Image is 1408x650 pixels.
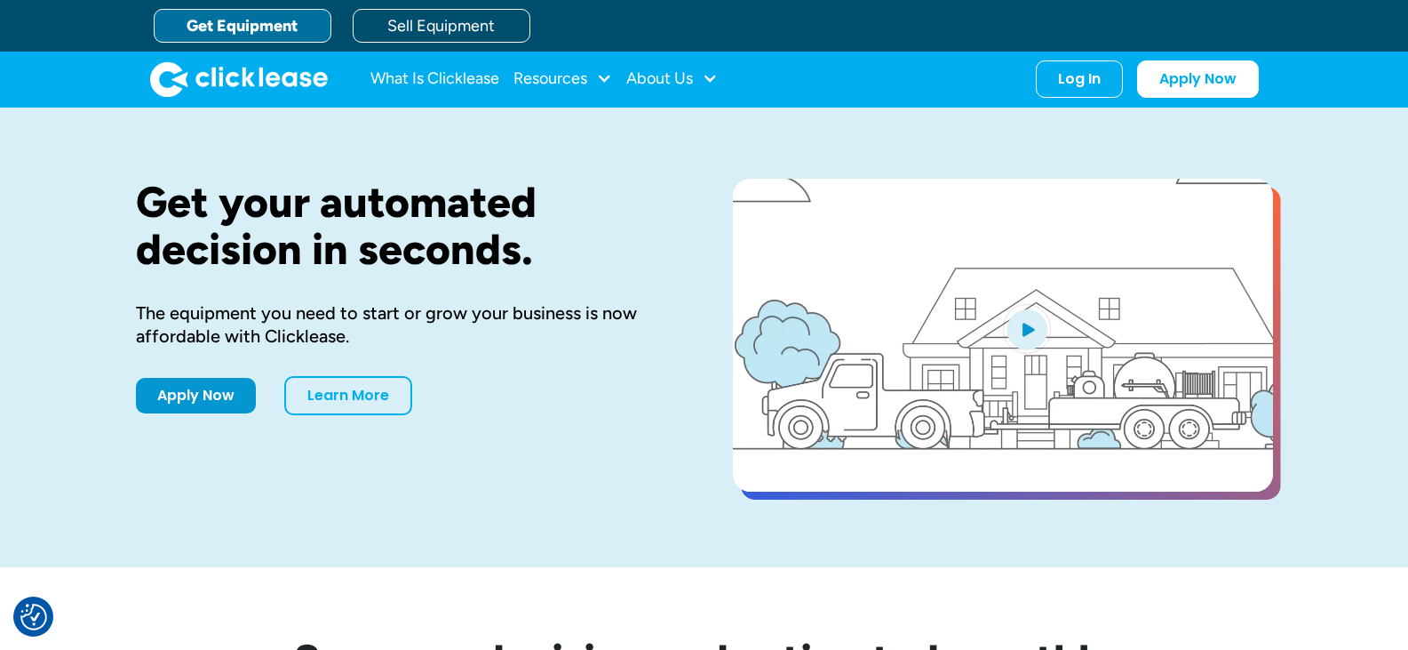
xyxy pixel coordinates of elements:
[284,376,412,415] a: Learn More
[136,378,256,413] a: Apply Now
[20,604,47,630] button: Consent Preferences
[370,61,499,97] a: What Is Clicklease
[1058,70,1101,88] div: Log In
[733,179,1273,492] a: open lightbox
[626,61,718,97] div: About Us
[136,301,676,348] div: The equipment you need to start or grow your business is now affordable with Clicklease.
[150,61,328,97] a: home
[353,9,530,43] a: Sell Equipment
[150,61,328,97] img: Clicklease logo
[20,604,47,630] img: Revisit consent button
[154,9,331,43] a: Get Equipment
[513,61,612,97] div: Resources
[1003,304,1051,354] img: Blue play button logo on a light blue circular background
[1137,60,1259,98] a: Apply Now
[136,179,676,273] h1: Get your automated decision in seconds.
